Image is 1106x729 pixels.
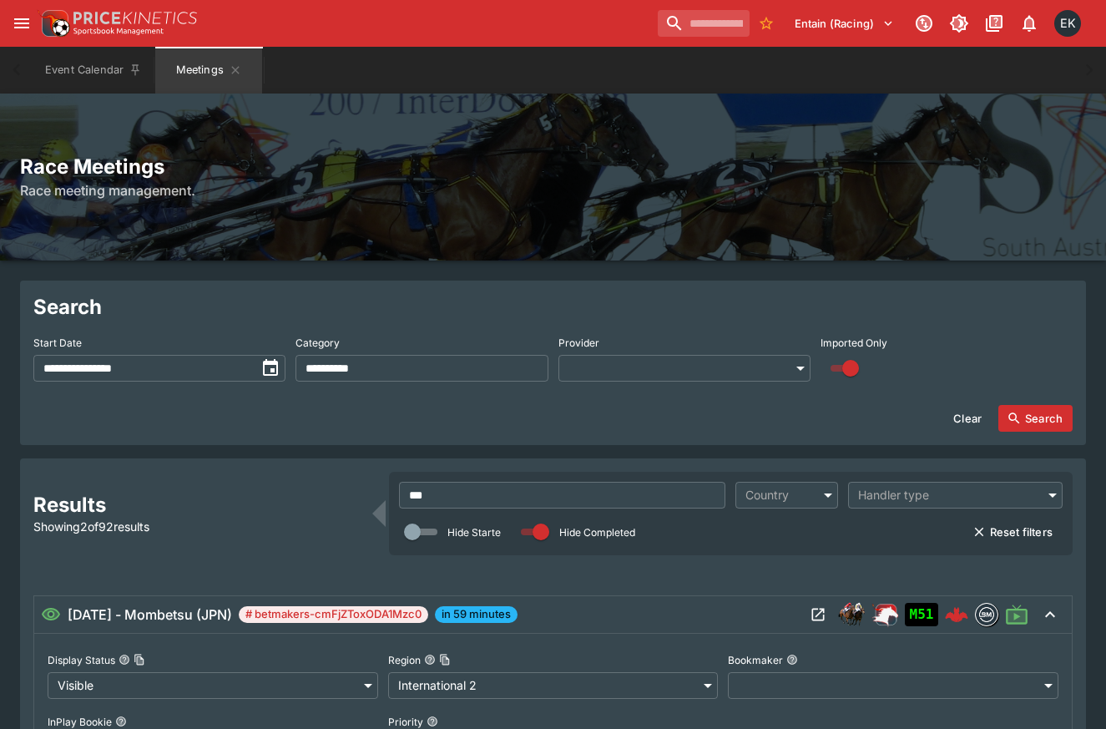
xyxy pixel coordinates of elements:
[134,654,145,666] button: Copy To Clipboard
[728,653,783,667] p: Bookmaker
[115,716,127,727] button: InPlay Bookie
[979,8,1009,38] button: Documentation
[119,654,130,666] button: Display StatusCopy To Clipboard
[20,154,1086,180] h2: Race Meetings
[998,405,1073,432] button: Search
[48,715,112,729] p: InPlay Bookie
[255,353,285,383] button: toggle date time picker
[1005,603,1028,626] svg: Live
[447,525,507,539] p: Hide Started
[155,47,262,94] button: Meetings
[37,7,70,40] img: PriceKinetics Logo
[975,603,998,626] div: betmakers
[1014,8,1044,38] button: Notifications
[785,10,904,37] button: Select Tenant
[944,8,974,38] button: Toggle light/dark mode
[41,605,61,625] svg: Visible
[73,12,197,24] img: PriceKinetics
[909,8,939,38] button: Connected to PK
[7,8,37,38] button: open drawer
[753,10,780,37] button: No Bookmarks
[945,603,968,626] img: logo-cerberus--red.svg
[871,601,898,628] img: racing.png
[239,606,428,623] span: # betmakers-cmFjZToxODA1Mzc0
[48,653,115,667] p: Display Status
[905,603,938,626] div: Imported to Jetbet as OPEN
[871,601,898,628] div: ParallelRacing Handler
[943,405,992,432] button: Clear
[786,654,798,666] button: Bookmaker
[33,518,362,535] p: Showing 2 of 92 results
[73,28,164,35] img: Sportsbook Management
[48,672,378,699] div: Visible
[388,672,719,699] div: International 2
[558,336,599,350] p: Provider
[805,601,831,628] button: Open Meeting
[658,10,750,37] input: search
[33,336,82,350] p: Start Date
[20,180,1086,200] h6: Race meeting management.
[68,605,232,625] h6: [DATE] - Mombetsu (JPN)
[1054,10,1081,37] div: Emily Kim
[33,492,362,518] h2: Results
[821,336,887,350] p: Imported Only
[439,654,451,666] button: Copy To Clipboard
[33,294,1073,320] h2: Search
[838,601,865,628] img: horse_racing.png
[388,715,423,729] p: Priority
[388,653,421,667] p: Region
[295,336,340,350] p: Category
[435,606,518,623] span: in 59 minutes
[858,487,1036,504] div: Handler type
[35,47,152,94] button: Event Calendar
[424,654,436,666] button: RegionCopy To Clipboard
[1049,5,1086,42] button: Emily Kim
[838,601,865,628] div: horse_racing
[427,716,438,727] button: Priority
[976,604,997,625] img: betmakers.png
[963,519,1063,545] button: Reset filters
[559,525,635,539] p: Hide Completed
[745,487,811,504] div: Country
